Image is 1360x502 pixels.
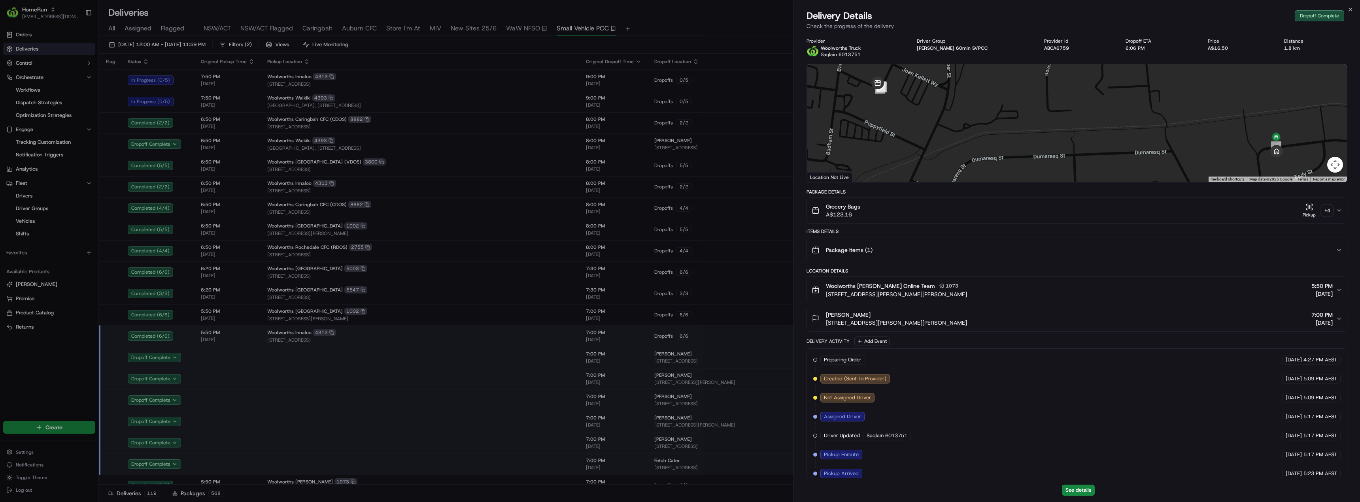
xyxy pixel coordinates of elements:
button: See details [1062,485,1095,496]
span: [DATE] [1286,356,1302,363]
p: Check the progress of the delivery [807,22,1347,30]
span: 5:09 PM AEST [1303,375,1337,382]
button: Pickup+4 [1300,203,1333,218]
div: + 4 [1322,205,1333,216]
span: [DATE] [1286,375,1302,382]
div: Driver Group [917,38,1031,44]
div: Distance [1284,38,1347,44]
span: 5:23 PM AEST [1303,470,1337,477]
span: Saqlain 6013751 [867,432,907,439]
span: Map data ©2025 Google [1249,177,1292,181]
div: Provider Id [1044,38,1113,44]
img: ww.png [807,45,819,58]
span: Saqlain 6013751 [821,51,861,58]
div: Package Details [807,189,1347,195]
span: [PERSON_NAME] [826,311,871,319]
p: Woolworths Truck [821,45,861,51]
div: Provider [807,38,905,44]
span: 4:27 PM AEST [1303,356,1337,363]
span: 7:00 PM [1311,311,1333,319]
span: 5:50 PM [1311,282,1333,290]
div: Location Not Live [807,172,852,182]
span: 1073 [946,283,958,289]
span: [DATE] [1311,319,1333,327]
a: Open this area in Google Maps (opens a new window) [809,172,835,182]
div: A$16.50 [1208,45,1272,51]
span: [DATE] [1286,394,1302,401]
span: [DATE] [1286,432,1302,439]
span: A$123.16 [826,211,860,218]
button: Map camera controls [1327,157,1343,173]
span: [DATE] [1311,290,1333,298]
span: [STREET_ADDRESS][PERSON_NAME][PERSON_NAME] [826,290,967,298]
button: Grocery BagsA$123.16Pickup+4 [807,198,1347,223]
div: Location Details [807,268,1347,274]
span: 5:17 PM AEST [1303,413,1337,420]
div: [PERSON_NAME] 60min SVPOC [917,45,1031,51]
span: Pickup Arrived [824,470,859,477]
span: [DATE] [1286,451,1302,458]
div: Price [1208,38,1272,44]
div: Items Details [807,228,1347,235]
span: 5:17 PM AEST [1303,451,1337,458]
span: Assigned Driver [824,413,861,420]
div: 1.8 km [1284,45,1347,51]
div: 6 [876,81,886,92]
span: 5:09 PM AEST [1303,394,1337,401]
button: Keyboard shortcuts [1211,177,1245,182]
span: Pickup Enroute [824,451,859,458]
span: 5:17 PM AEST [1303,432,1337,439]
span: Delivery Details [807,9,872,22]
div: Pickup [1300,212,1318,218]
span: [DATE] [1286,413,1302,420]
span: Woolworths [PERSON_NAME] Online Team [826,282,935,290]
div: 6:06 PM [1126,45,1195,51]
span: Preparing Order [824,356,861,363]
span: Driver Updated [824,432,860,439]
span: [DATE] [1286,470,1302,477]
span: [STREET_ADDRESS][PERSON_NAME][PERSON_NAME] [826,319,967,327]
div: Delivery Activity [807,338,850,344]
div: Dropoff ETA [1126,38,1195,44]
button: Pickup [1300,203,1318,218]
a: Report a map error [1313,177,1345,181]
div: 5 [877,82,887,92]
span: Package Items ( 1 ) [826,246,873,254]
button: [PERSON_NAME][STREET_ADDRESS][PERSON_NAME][PERSON_NAME]7:00 PM[DATE] [807,306,1347,331]
button: Woolworths [PERSON_NAME] Online Team1073[STREET_ADDRESS][PERSON_NAME][PERSON_NAME]5:50 PM[DATE] [807,277,1347,303]
span: Grocery Bags [826,203,860,211]
button: ABCA6759 [1044,45,1069,51]
button: Add Event [854,337,890,346]
a: Terms (opens in new tab) [1297,177,1308,181]
span: Created (Sent To Provider) [824,375,886,382]
button: Package Items (1) [807,237,1347,263]
img: Google [809,172,835,182]
span: Not Assigned Driver [824,394,871,401]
